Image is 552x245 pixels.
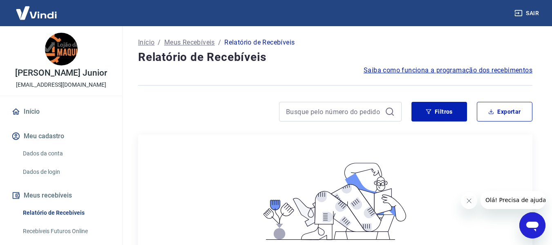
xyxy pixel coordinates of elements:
[45,33,78,65] img: ac771a6f-6b5d-4b04-8627-5a3ee31c9567.jpeg
[20,164,112,180] a: Dados de login
[461,193,477,209] iframe: Fechar mensagem
[138,38,154,47] a: Início
[138,49,532,65] h4: Relatório de Recebíveis
[16,81,106,89] p: [EMAIL_ADDRESS][DOMAIN_NAME]
[10,187,112,205] button: Meus recebíveis
[286,106,382,118] input: Busque pelo número do pedido
[10,0,63,25] img: Vindi
[5,6,69,12] span: Olá! Precisa de ajuda?
[513,6,542,21] button: Sair
[164,38,215,47] a: Meus Recebíveis
[15,69,107,77] p: [PERSON_NAME] Junior
[477,102,532,121] button: Exportar
[224,38,295,47] p: Relatório de Recebíveis
[158,38,161,47] p: /
[480,191,545,209] iframe: Mensagem da empresa
[20,223,112,240] a: Recebíveis Futuros Online
[20,205,112,221] a: Relatório de Recebíveis
[519,212,545,238] iframe: Botão para abrir a janela de mensagens
[218,38,221,47] p: /
[10,103,112,121] a: Início
[364,65,532,75] a: Saiba como funciona a programação dos recebimentos
[411,102,467,121] button: Filtros
[20,145,112,162] a: Dados da conta
[10,127,112,145] button: Meu cadastro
